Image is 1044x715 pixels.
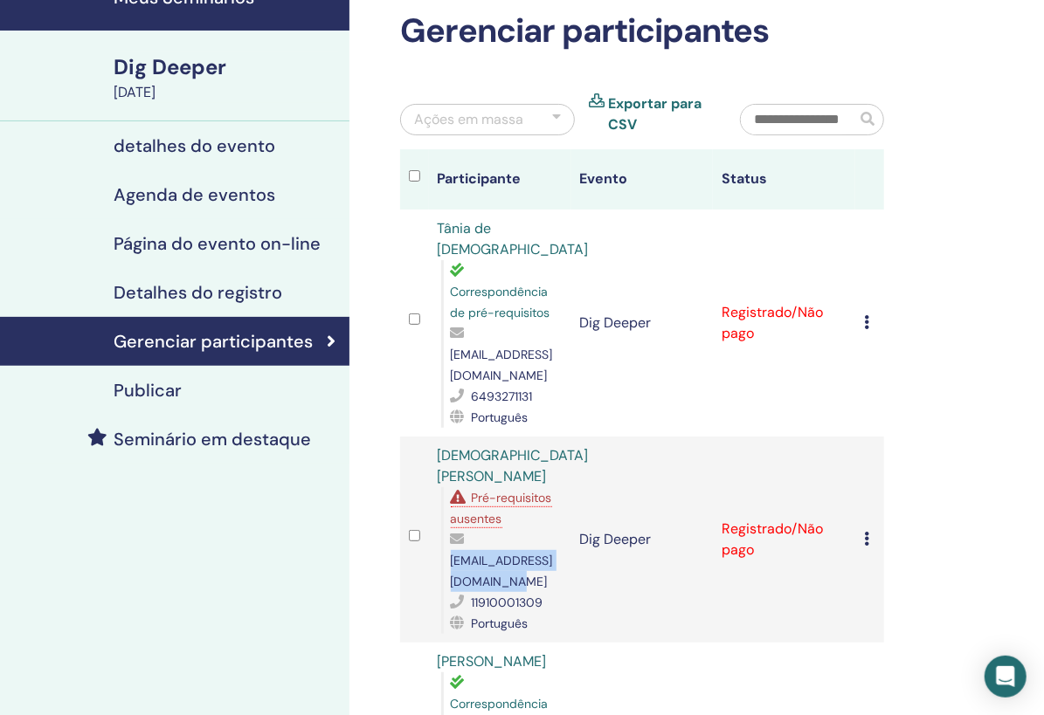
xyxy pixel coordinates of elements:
[400,11,884,52] h2: Gerenciar participantes
[114,135,275,156] h4: detalhes do evento
[713,149,855,210] th: Status
[451,347,553,383] span: [EMAIL_ADDRESS][DOMAIN_NAME]
[114,52,339,82] div: Dig Deeper
[114,331,313,352] h4: Gerenciar participantes
[114,184,275,205] h4: Agenda de eventos
[114,429,311,450] h4: Seminário em destaque
[571,149,714,210] th: Evento
[114,233,321,254] h4: Página do evento on-line
[571,210,714,437] td: Dig Deeper
[985,656,1027,698] div: Open Intercom Messenger
[429,149,571,210] th: Participante
[451,284,550,320] span: Correspondência de pré-requisitos
[608,93,714,135] a: Exportar para CSV
[114,282,282,303] h4: Detalhes do registro
[451,490,552,526] span: Pré-requisitos ausentes
[438,652,547,670] a: [PERSON_NAME]
[472,595,543,610] span: 11910001309
[438,446,589,485] a: [DEMOGRAPHIC_DATA][PERSON_NAME]
[103,52,349,103] a: Dig Deeper[DATE]
[438,219,589,258] a: Tânia de [DEMOGRAPHIC_DATA]
[472,615,529,631] span: Português
[571,437,714,643] td: Dig Deeper
[451,553,553,589] span: [EMAIL_ADDRESS][DOMAIN_NAME]
[472,388,533,404] span: 6493271131
[114,82,339,103] div: [DATE]
[114,380,182,401] h4: Publicar
[414,109,523,130] div: Ações em massa
[472,409,529,425] span: Português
